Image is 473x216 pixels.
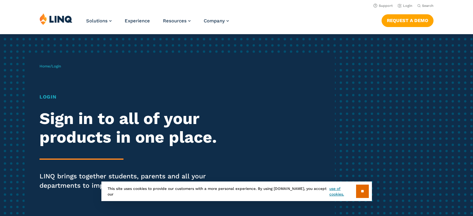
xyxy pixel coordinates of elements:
button: Open Search Bar [417,3,434,8]
nav: Button Navigation [382,13,434,27]
span: Company [204,18,225,24]
span: Solutions [86,18,108,24]
h1: Login [39,93,222,101]
div: This site uses cookies to provide our customers with a more personal experience. By using [DOMAIN... [101,182,372,201]
p: LINQ brings together students, parents and all your departments to improve efficiency and transpa... [39,172,222,190]
a: Login [398,4,412,8]
a: Resources [163,18,191,24]
a: Request a Demo [382,14,434,27]
span: Resources [163,18,187,24]
span: / [39,64,61,68]
a: Company [204,18,229,24]
a: Solutions [86,18,112,24]
a: use of cookies. [329,186,356,197]
h2: Sign in to all of your products in one place. [39,109,222,147]
img: LINQ | K‑12 Software [39,13,72,25]
a: Experience [125,18,150,24]
span: Search [422,4,434,8]
nav: Primary Navigation [86,13,229,34]
a: Support [373,4,393,8]
span: Login [52,64,61,68]
a: Home [39,64,50,68]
